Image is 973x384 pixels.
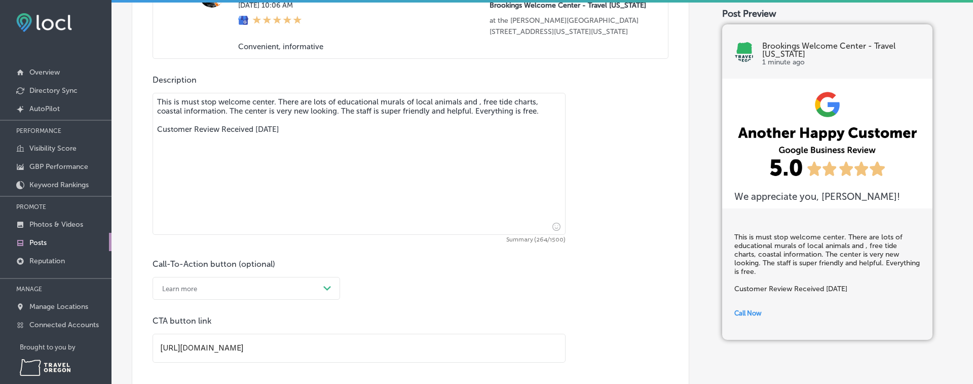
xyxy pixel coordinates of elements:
[29,144,77,153] p: Visibility Score
[29,321,99,329] p: Connected Accounts
[734,309,762,317] span: Call Now
[153,237,566,243] span: Summary (264/1500)
[29,162,88,171] p: GBP Performance
[29,181,89,189] p: Keyword Rankings
[762,42,920,58] p: Brookings Welcome Center - Travel [US_STATE]
[734,191,920,202] h3: We appreciate you, [PERSON_NAME] !
[162,285,197,292] div: Learn more
[548,220,560,233] span: Insert emoji
[153,316,566,326] p: CTA button link
[29,68,60,77] p: Overview
[490,15,652,38] p: at the Crissey Field State Recreation Site 8331 14433 Oregon Coast Highway
[722,8,953,19] div: Post Preview
[29,257,65,265] p: Reputation
[29,302,88,311] p: Manage Locations
[238,42,652,53] blockquote: Convenient, informative
[153,93,566,235] textarea: This is must stop welcome center. There are lots of educational murals of local animals and , fre...
[762,58,920,66] p: 1 minute ago
[734,233,920,293] h5: This is must stop welcome center. There are lots of educational murals of local animals and , fre...
[20,343,111,351] p: Brought to you by
[29,104,60,113] p: AutoPilot
[153,75,197,85] label: Description
[252,15,302,28] div: 5 Stars
[29,86,78,95] p: Directory Sync
[29,238,47,247] p: Posts
[16,13,72,32] img: fda3e92497d09a02dc62c9cd864e3231.png
[153,259,275,269] label: Call-To-Action button (optional)
[734,42,755,62] img: logo
[29,220,83,229] p: Photos & Videos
